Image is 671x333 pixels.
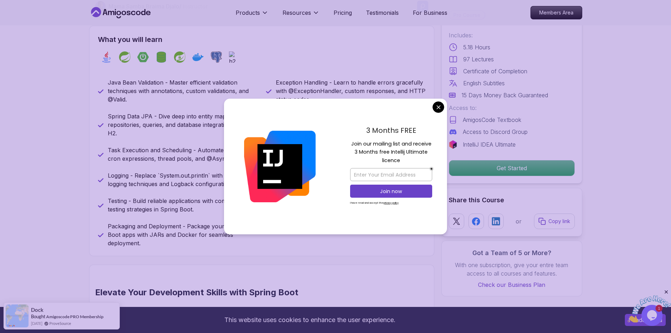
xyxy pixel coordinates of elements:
p: 15 Days Money Back Guaranteed [461,91,548,99]
button: Products [236,8,268,23]
p: Logging - Replace `System.out.println` with advanced logging techniques and Logback configurations. [108,171,257,188]
p: IntelliJ IDEA Ultimate [463,140,516,149]
h3: Got a Team of 5 or More? [449,248,575,258]
div: This website uses cookies to enhance the user experience. [5,312,614,328]
p: Includes: [449,31,575,39]
p: AmigosCode Textbook [463,116,521,124]
img: docker logo [192,51,204,63]
a: Testimonials [366,8,399,17]
span: Bought [31,314,45,319]
a: For Business [413,8,447,17]
a: Members Area [530,6,582,19]
h2: What you will learn [98,35,425,44]
p: 5.18 Hours [463,43,490,51]
p: Copy link [548,218,570,225]
p: Java Bean Validation - Master efficient validation techniques with annotations, custom validation... [108,78,257,104]
button: Copy link [534,214,575,229]
p: Spring Data JPA - Dive deep into entity mapping, repositories, queries, and database integration ... [108,112,257,137]
a: Amigoscode PRO Membership [46,314,104,319]
img: spring logo [119,51,130,63]
iframe: chat widget [627,289,671,322]
h2: Share this Course [449,195,575,205]
p: Exception Handling - Learn to handle errors gracefully with @ExceptionHandler, custom responses, ... [276,78,425,104]
img: provesource social proof notification image [6,304,29,327]
p: Packaging and Deployment - Package your Spring Boot apps with JARs and Docker for seamless deploy... [108,222,257,247]
p: Products [236,8,260,17]
p: With one subscription, give your entire team access to all courses and features. [449,261,575,278]
img: java logo [101,51,112,63]
p: Get Started [449,160,574,176]
button: Resources [282,8,319,23]
span: [DATE] [31,320,42,326]
img: spring-data-jpa logo [156,51,167,63]
p: Certificate of Completion [463,67,527,75]
p: English Subtitles [463,79,505,87]
img: jetbrains logo [449,140,457,149]
h2: Elevate Your Development Skills with Spring Boot [95,287,395,298]
img: postgres logo [211,51,222,63]
p: or [516,217,522,226]
p: Access to: [449,104,575,112]
p: Resources [282,8,311,17]
img: spring-boot logo [137,51,149,63]
p: 97 Lectures [463,55,494,63]
p: Task Execution and Scheduling - Automate tasks with cron expressions, thread pools, and @Async. [108,146,257,163]
p: Access to Discord Group [463,128,528,136]
button: Get Started [449,160,575,176]
p: Members Area [531,6,582,19]
a: ProveSource [49,320,71,326]
img: spring-security logo [174,51,185,63]
p: Testing - Build reliable applications with comprehensive testing strategies in Spring Boot. [108,197,257,214]
span: Dock [31,307,43,313]
button: Accept cookies [625,314,666,326]
img: h2 logo [229,51,240,63]
a: Check our Business Plan [449,280,575,289]
a: Pricing [334,8,352,17]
